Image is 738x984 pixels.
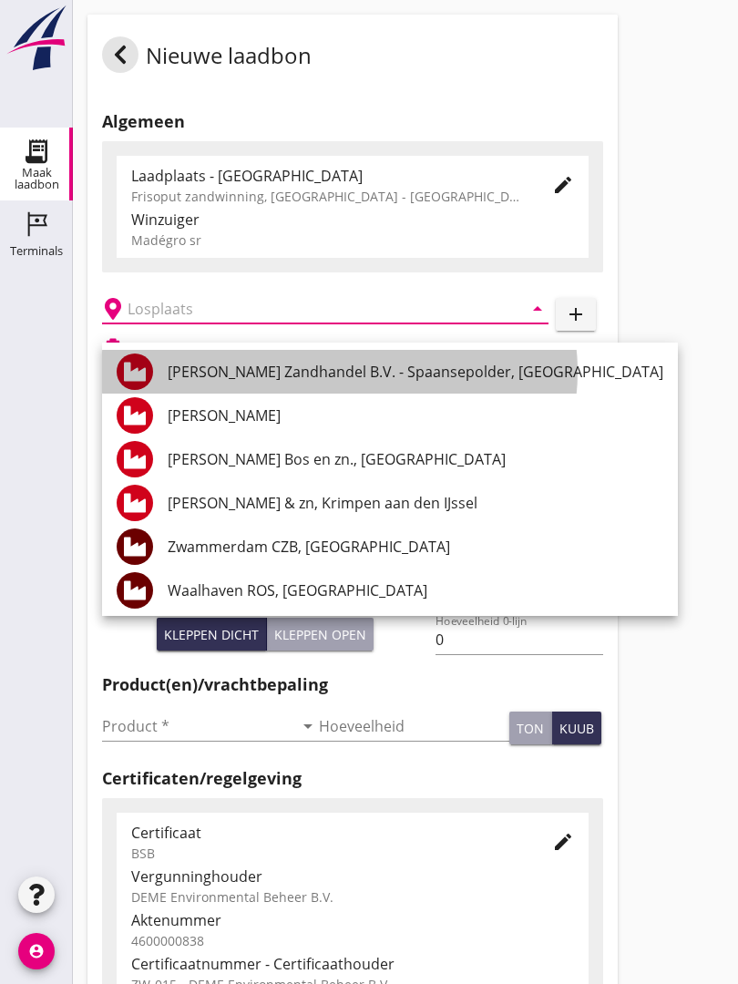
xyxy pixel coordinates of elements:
input: Hoeveelheid [319,712,510,741]
h2: Algemeen [102,109,603,134]
div: Aktenummer [131,909,574,931]
i: account_circle [18,933,55,969]
div: [PERSON_NAME] Zandhandel B.V. - Spaansepolder, [GEOGRAPHIC_DATA] [168,361,663,383]
div: Terminals [10,245,63,257]
div: Certificaatnummer - Certificaathouder [131,953,574,975]
div: 4600000838 [131,931,574,950]
h2: Beladen vaartuig [131,339,224,355]
i: add [565,303,587,325]
div: Laadplaats - [GEOGRAPHIC_DATA] [131,165,523,187]
input: Product * [102,712,293,741]
button: Kleppen open [267,618,374,651]
div: Waalhaven ROS, [GEOGRAPHIC_DATA] [168,579,663,601]
button: kuub [552,712,601,744]
i: edit [552,174,574,196]
h2: Certificaten/regelgeving [102,766,603,791]
div: ton [517,719,544,738]
div: Kleppen dicht [164,625,259,644]
h2: Product(en)/vrachtbepaling [102,672,603,697]
div: Vergunninghouder [131,866,574,887]
div: kuub [559,719,594,738]
input: Losplaats [128,294,497,323]
div: DEME Environmental Beheer B.V. [131,887,574,907]
i: arrow_drop_down [527,298,548,320]
i: edit [552,831,574,853]
div: Kleppen open [274,625,366,644]
div: BSB [131,844,523,863]
div: Certificaat [131,822,523,844]
div: Nieuwe laadbon [102,36,312,80]
div: [PERSON_NAME] Bos en zn., [GEOGRAPHIC_DATA] [168,448,663,470]
button: Kleppen dicht [157,618,267,651]
div: Frisoput zandwinning, [GEOGRAPHIC_DATA] - [GEOGRAPHIC_DATA]. [131,187,523,206]
div: [PERSON_NAME] [168,405,663,426]
div: [PERSON_NAME] & zn, Krimpen aan den IJssel [168,492,663,514]
button: ton [509,712,552,744]
img: logo-small.a267ee39.svg [4,5,69,72]
div: Winzuiger [131,209,574,231]
div: Zwammerdam CZB, [GEOGRAPHIC_DATA] [168,536,663,558]
i: arrow_drop_down [297,715,319,737]
div: Madégro sr [131,231,574,250]
input: Hoeveelheid 0-lijn [436,625,602,654]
